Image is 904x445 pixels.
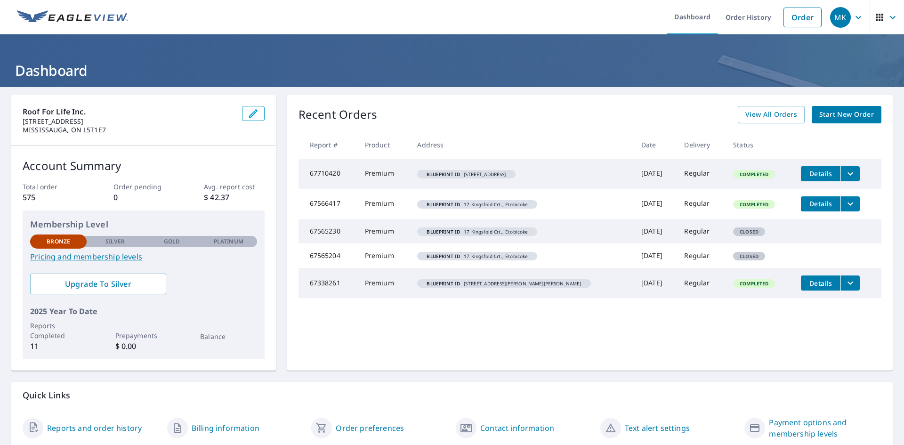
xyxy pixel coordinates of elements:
span: Completed [734,171,774,178]
th: Delivery [677,131,726,159]
a: Payment options and membership levels [769,417,881,439]
p: MISSISSAUGA, ON L5T1E7 [23,126,234,134]
em: Blueprint ID [427,202,460,207]
td: Premium [357,268,410,298]
p: 575 [23,192,83,203]
a: Order [783,8,822,27]
td: Premium [357,243,410,268]
p: Silver [105,237,125,246]
th: Status [726,131,793,159]
span: [STREET_ADDRESS] [421,172,511,177]
p: 0 [113,192,174,203]
span: Details [807,169,835,178]
td: Regular [677,159,726,189]
a: View All Orders [738,106,805,123]
td: Regular [677,219,726,243]
a: Start New Order [812,106,881,123]
em: Blueprint ID [427,254,460,259]
td: Premium [357,159,410,189]
a: Text alert settings [625,422,690,434]
span: Upgrade To Silver [38,279,159,289]
span: Start New Order [819,109,874,121]
p: Prepayments [115,331,172,340]
td: 67710420 [299,159,357,189]
td: 67565230 [299,219,357,243]
p: [STREET_ADDRESS] [23,117,234,126]
a: Reports and order history [47,422,142,434]
em: Blueprint ID [427,229,460,234]
span: Closed [734,228,764,235]
span: 17 Kingsfold Crt., Etobicoke [421,229,533,234]
button: detailsBtn-67710420 [801,166,840,181]
p: Roof For Life Inc. [23,106,234,117]
td: [DATE] [634,159,677,189]
p: $ 42.37 [204,192,264,203]
button: filesDropdownBtn-67710420 [840,166,860,181]
a: Billing information [192,422,259,434]
span: Details [807,199,835,208]
td: 67566417 [299,189,357,219]
img: EV Logo [17,10,128,24]
td: 67565204 [299,243,357,268]
p: Recent Orders [299,106,378,123]
td: Regular [677,243,726,268]
span: Completed [734,201,774,208]
p: 2025 Year To Date [30,306,257,317]
button: detailsBtn-67566417 [801,196,840,211]
td: Premium [357,219,410,243]
td: [DATE] [634,268,677,298]
h1: Dashboard [11,61,893,80]
p: Account Summary [23,157,265,174]
td: [DATE] [634,189,677,219]
a: Order preferences [336,422,404,434]
p: Reports Completed [30,321,87,340]
em: Blueprint ID [427,281,460,286]
p: 11 [30,340,87,352]
span: View All Orders [745,109,797,121]
td: Premium [357,189,410,219]
span: Completed [734,280,774,287]
button: filesDropdownBtn-67338261 [840,275,860,291]
button: filesDropdownBtn-67566417 [840,196,860,211]
span: 17 Kingsfold Crt., Etobicoke [421,202,533,207]
p: Platinum [214,237,243,246]
td: [DATE] [634,243,677,268]
th: Date [634,131,677,159]
p: Order pending [113,182,174,192]
a: Upgrade To Silver [30,274,166,294]
span: 17 Kingsfold Crt., Etobicoke [421,254,533,259]
span: [STREET_ADDRESS][PERSON_NAME][PERSON_NAME] [421,281,587,286]
td: 67338261 [299,268,357,298]
div: MK [830,7,851,28]
span: Closed [734,253,764,259]
p: Total order [23,182,83,192]
span: Details [807,279,835,288]
td: Regular [677,189,726,219]
em: Blueprint ID [427,172,460,177]
td: Regular [677,268,726,298]
a: Contact information [480,422,554,434]
button: detailsBtn-67338261 [801,275,840,291]
td: [DATE] [634,219,677,243]
p: Membership Level [30,218,257,231]
p: Avg. report cost [204,182,264,192]
a: Pricing and membership levels [30,251,257,262]
p: Gold [164,237,180,246]
p: Quick Links [23,389,881,401]
p: Bronze [47,237,70,246]
th: Address [410,131,634,159]
p: Balance [200,332,257,341]
th: Report # [299,131,357,159]
th: Product [357,131,410,159]
p: $ 0.00 [115,340,172,352]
